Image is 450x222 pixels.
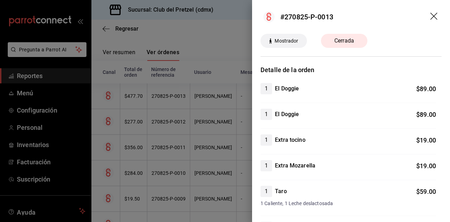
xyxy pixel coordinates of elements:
span: $ 19.00 [416,137,436,144]
span: $ 19.00 [416,162,436,170]
div: #270825-P-0013 [280,12,333,22]
span: $ 89.00 [416,85,436,93]
h4: El Doggie [275,110,299,119]
span: 1 [261,161,272,170]
h4: Extra tocino [275,136,306,144]
span: $ 59.00 [416,188,436,195]
span: Mostrador [272,37,301,45]
span: 1 [261,110,272,119]
h4: El Doggie [275,84,299,93]
span: 1 Caliente, 1 Leche deslactosada [261,200,436,207]
h3: Detalle de la orden [261,65,442,75]
span: $ 89.00 [416,111,436,118]
span: 1 [261,187,272,196]
span: 1 [261,136,272,144]
span: Cerrada [330,37,358,45]
h4: Extra Mozarella [275,161,315,170]
span: 1 [261,84,272,93]
h4: Taro [275,187,287,196]
button: drag [430,13,439,21]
